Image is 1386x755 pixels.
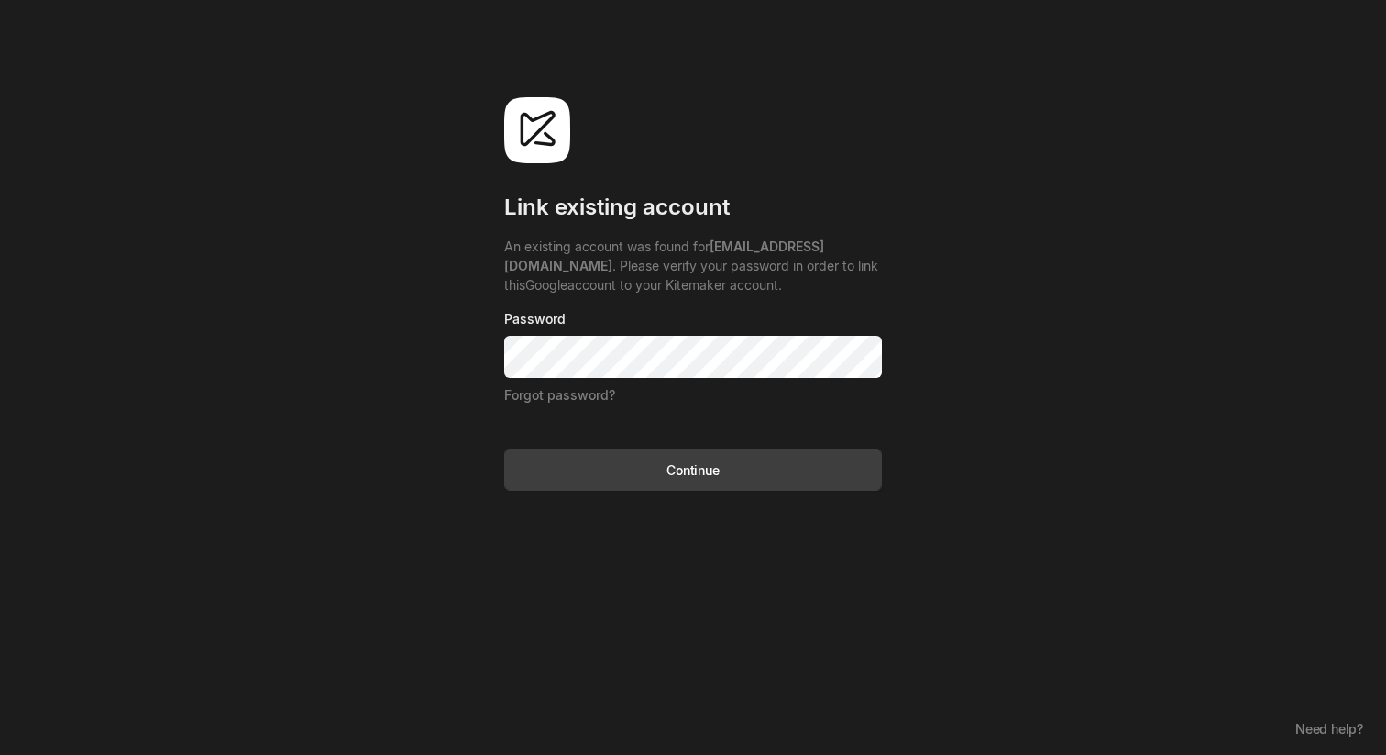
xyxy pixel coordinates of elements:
[1286,716,1372,741] button: Need help?
[504,449,882,491] button: Continue
[666,461,719,480] div: Continue
[504,237,882,294] p: An existing account was found for . Please verify your password in order to link this Google acco...
[504,97,570,163] img: svg%3e
[504,387,615,403] a: Forgot password?
[504,193,882,223] div: Link existing account
[504,309,882,328] label: Password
